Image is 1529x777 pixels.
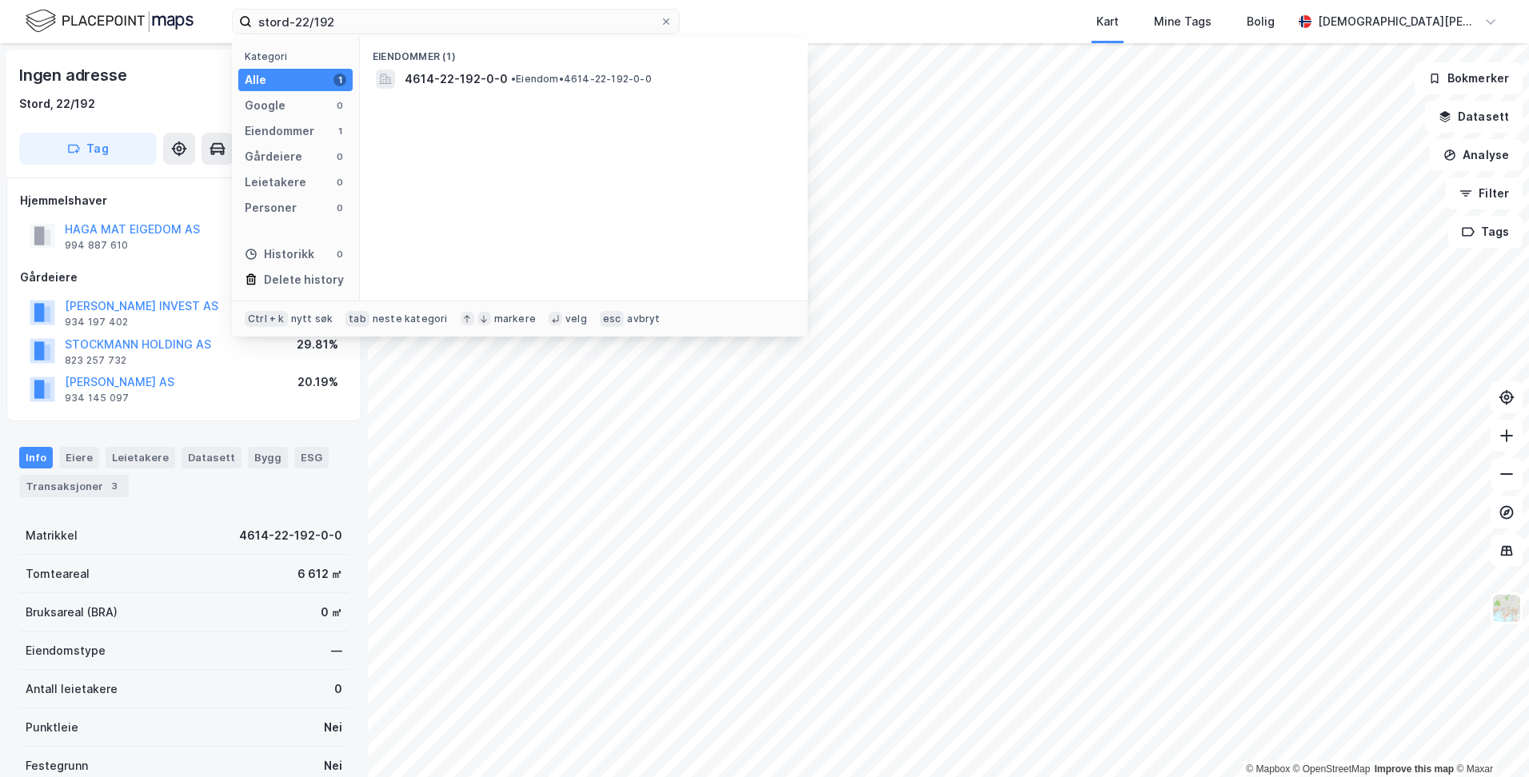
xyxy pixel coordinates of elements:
div: Bolig [1247,12,1275,31]
div: Gårdeiere [20,268,348,287]
div: Eiendommer (1) [360,38,808,66]
div: Personer [245,198,297,217]
div: 0 [333,248,346,261]
div: Eiendommer [245,122,314,141]
div: Kart [1096,12,1119,31]
img: Z [1491,593,1522,624]
div: velg [565,313,587,325]
div: Eiere [59,447,99,468]
div: Ingen adresse [19,62,130,88]
div: 0 [333,150,346,163]
div: Transaksjoner [19,475,129,497]
div: Info [19,447,53,468]
div: Kontrollprogram for chat [1449,700,1529,777]
div: Bygg [248,447,288,468]
div: ESG [294,447,329,468]
span: • [511,73,516,85]
div: 934 145 097 [65,392,129,404]
div: 0 [334,679,342,699]
div: Datasett [182,447,242,468]
div: esc [600,311,625,327]
button: Tags [1448,216,1523,248]
div: Stord, 22/192 [19,94,95,114]
div: 934 197 402 [65,316,128,329]
div: nytt søk [291,313,333,325]
button: Datasett [1425,101,1523,133]
div: [DEMOGRAPHIC_DATA][PERSON_NAME] [1318,12,1478,31]
input: Søk på adresse, matrikkel, gårdeiere, leietakere eller personer [252,10,660,34]
div: Historikk [245,245,314,264]
div: 20.19% [297,373,338,392]
div: Punktleie [26,718,78,737]
button: Analyse [1430,139,1523,171]
div: Antall leietakere [26,679,118,699]
div: 0 [333,201,346,214]
button: Filter [1446,177,1523,209]
div: 823 257 732 [65,354,126,367]
div: Matrikkel [26,526,78,545]
div: Mine Tags [1154,12,1212,31]
a: Mapbox [1246,763,1290,775]
div: 0 [333,176,346,189]
div: Gårdeiere [245,147,302,166]
div: Kategori [245,50,353,62]
div: 1 [333,74,346,86]
div: Nei [324,718,342,737]
div: Leietakere [245,173,306,192]
div: 3 [106,478,122,494]
span: 4614-22-192-0-0 [405,70,508,89]
div: Leietakere [106,447,175,468]
div: 994 887 610 [65,239,128,252]
div: Hjemmelshaver [20,191,348,210]
iframe: Chat Widget [1449,700,1529,777]
button: Tag [19,133,157,165]
div: 6 612 ㎡ [297,564,342,584]
div: 1 [333,125,346,137]
div: 29.81% [297,335,338,354]
div: — [331,641,342,660]
span: Eiendom • 4614-22-192-0-0 [511,73,652,86]
div: tab [345,311,369,327]
a: OpenStreetMap [1293,763,1371,775]
div: Delete history [264,270,344,289]
div: neste kategori [373,313,448,325]
div: Nei [324,756,342,775]
div: Festegrunn [26,756,88,775]
div: 0 ㎡ [321,603,342,622]
a: Improve this map [1375,763,1454,775]
div: 4614-22-192-0-0 [239,526,342,545]
div: 0 [333,99,346,112]
div: Bruksareal (BRA) [26,603,118,622]
div: Ctrl + k [245,311,288,327]
div: Google [245,96,285,115]
div: Tomteareal [26,564,90,584]
div: Eiendomstype [26,641,106,660]
div: markere [494,313,536,325]
img: logo.f888ab2527a4732fd821a326f86c7f29.svg [26,7,194,35]
div: Alle [245,70,266,90]
div: avbryt [627,313,660,325]
button: Bokmerker [1415,62,1523,94]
